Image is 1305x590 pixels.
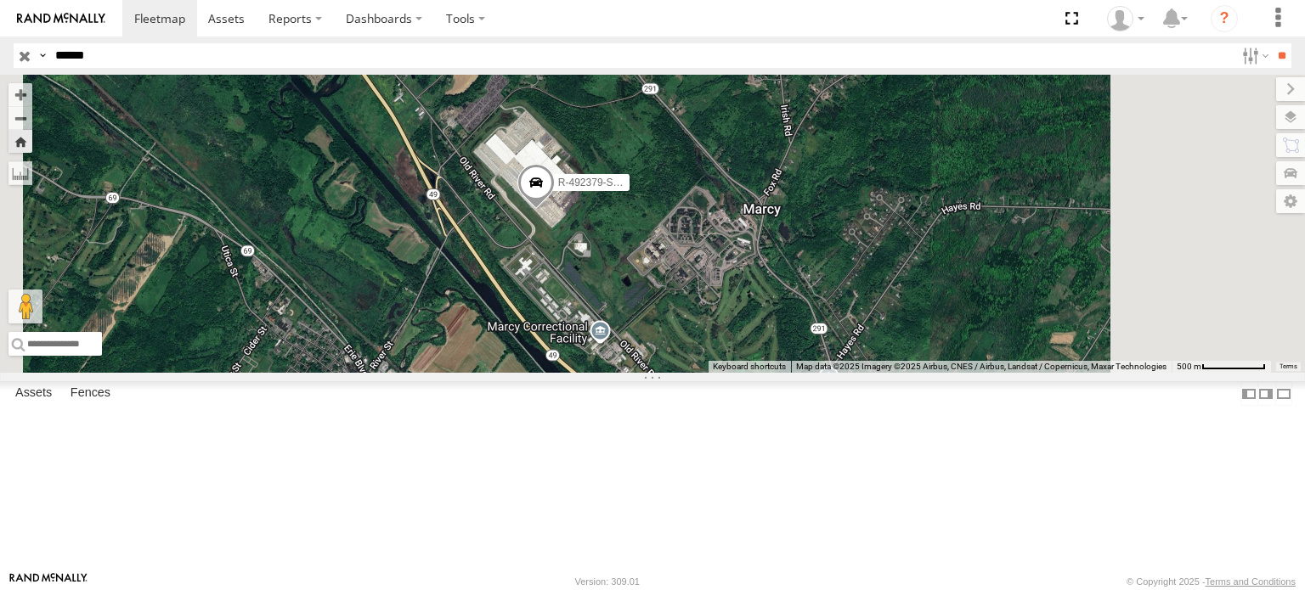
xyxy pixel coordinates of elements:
[1211,5,1238,32] i: ?
[1240,381,1257,406] label: Dock Summary Table to the Left
[8,130,32,153] button: Zoom Home
[1235,43,1272,68] label: Search Filter Options
[1257,381,1274,406] label: Dock Summary Table to the Right
[8,106,32,130] button: Zoom out
[36,43,49,68] label: Search Query
[1101,6,1150,31] div: Idaliz Kaminski
[1280,363,1297,370] a: Terms (opens in new tab)
[713,361,786,373] button: Keyboard shortcuts
[7,382,60,406] label: Assets
[62,382,119,406] label: Fences
[9,573,88,590] a: Visit our Website
[796,362,1167,371] span: Map data ©2025 Imagery ©2025 Airbus, CNES / Airbus, Landsat / Copernicus, Maxar Technologies
[1177,362,1201,371] span: 500 m
[1275,381,1292,406] label: Hide Summary Table
[8,289,42,323] button: Drag Pegman onto the map to open Street View
[575,576,640,587] div: Version: 309.01
[8,161,32,185] label: Measure
[1276,189,1305,213] label: Map Settings
[558,177,634,188] span: R-492379-Swing
[8,83,32,106] button: Zoom in
[1206,576,1296,587] a: Terms and Conditions
[1127,576,1296,587] div: © Copyright 2025 -
[1172,361,1271,373] button: Map Scale: 500 m per 72 pixels
[17,13,105,25] img: rand-logo.svg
